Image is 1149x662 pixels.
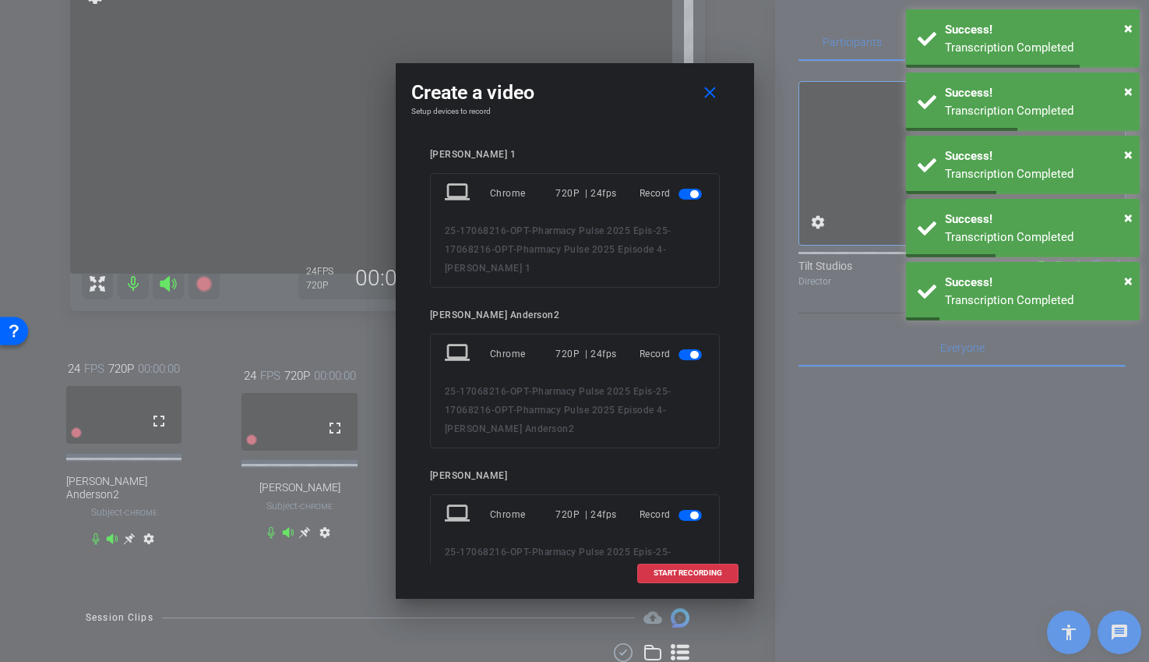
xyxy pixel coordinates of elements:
[1124,269,1133,292] button: Close
[445,501,473,529] mat-icon: laptop
[640,340,705,368] div: Record
[1124,145,1133,164] span: ×
[945,147,1128,165] div: Success!
[653,386,657,397] span: -
[945,274,1128,292] div: Success!
[653,547,657,558] span: -
[653,225,657,236] span: -
[445,386,653,397] span: 25-17068216-OPT-Pharmacy Pulse 2025 Epis
[430,310,720,321] div: [PERSON_NAME] Anderson2
[945,292,1128,310] div: Transcription Completed
[445,423,575,434] span: [PERSON_NAME] Anderson2
[945,84,1128,102] div: Success!
[654,569,722,577] span: START RECORDING
[640,501,705,529] div: Record
[700,83,720,103] mat-icon: close
[945,211,1128,228] div: Success!
[445,225,653,236] span: 25-17068216-OPT-Pharmacy Pulse 2025 Epis
[663,244,667,255] span: -
[411,107,738,116] h4: Setup devices to record
[1124,271,1133,290] span: ×
[555,179,617,207] div: 720P | 24fps
[430,470,720,482] div: [PERSON_NAME]
[490,340,556,368] div: Chrome
[1124,80,1133,103] button: Close
[1124,206,1133,229] button: Close
[945,228,1128,246] div: Transcription Completed
[490,501,556,529] div: Chrome
[945,165,1128,183] div: Transcription Completed
[1124,82,1133,101] span: ×
[1124,19,1133,37] span: ×
[555,340,617,368] div: 720P | 24fps
[445,547,653,558] span: 25-17068216-OPT-Pharmacy Pulse 2025 Epis
[945,102,1128,120] div: Transcription Completed
[490,179,556,207] div: Chrome
[663,405,667,416] span: -
[445,340,473,368] mat-icon: laptop
[411,79,738,107] div: Create a video
[945,39,1128,57] div: Transcription Completed
[1124,143,1133,166] button: Close
[555,501,617,529] div: 720P | 24fps
[637,564,738,583] button: START RECORDING
[445,263,531,274] span: [PERSON_NAME] 1
[1124,16,1133,40] button: Close
[430,149,720,161] div: [PERSON_NAME] 1
[1124,208,1133,227] span: ×
[640,179,705,207] div: Record
[445,179,473,207] mat-icon: laptop
[945,21,1128,39] div: Success!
